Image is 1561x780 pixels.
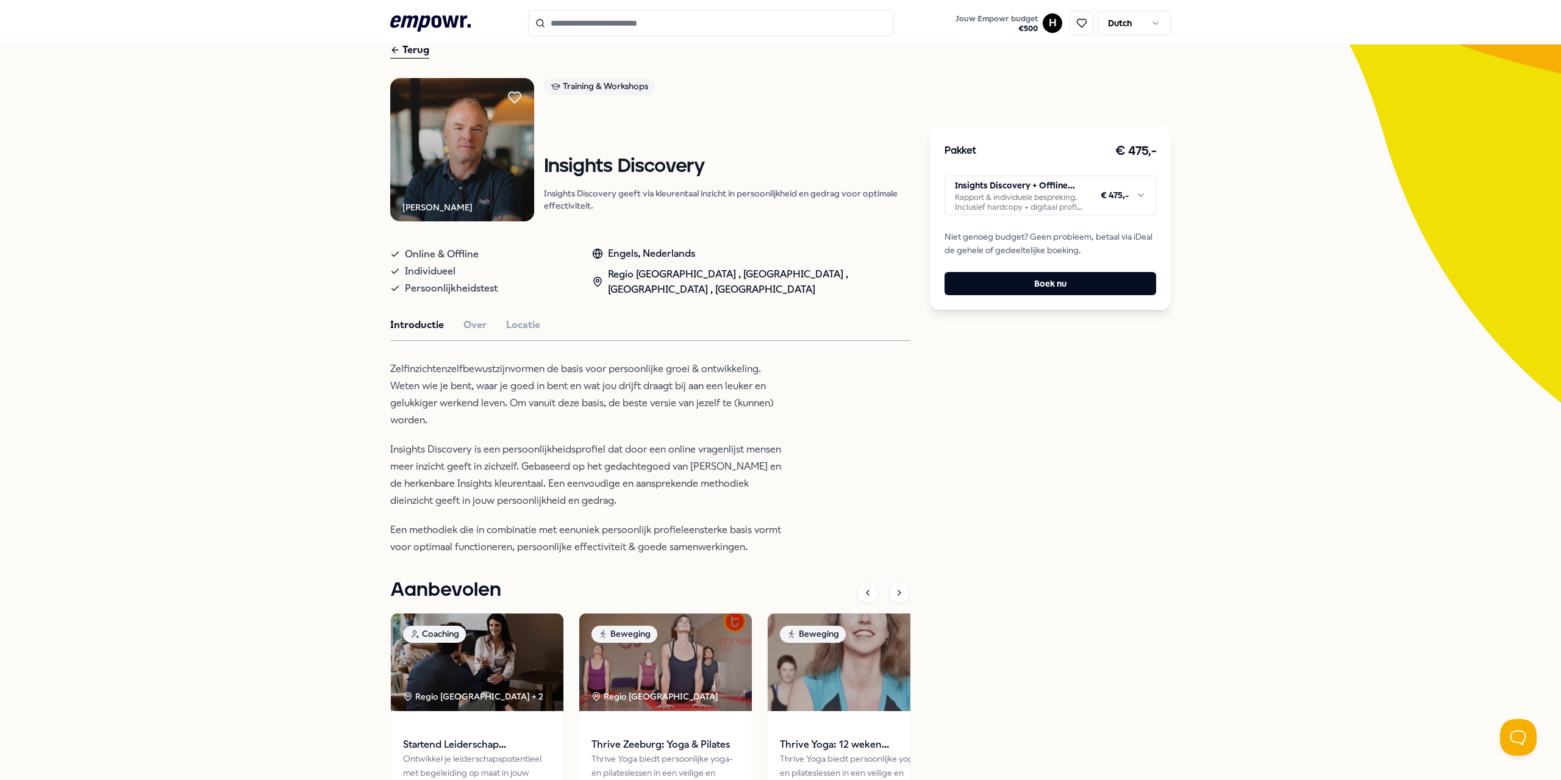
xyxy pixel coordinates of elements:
[544,78,911,99] a: Training & Workshops
[405,263,455,280] span: Individueel
[391,614,563,711] img: package image
[780,626,846,643] div: Beweging
[780,737,928,753] span: Thrive Yoga: 12 weken zwangerschapsyoga
[591,737,740,753] span: Thrive Zeeburg: Yoga & Pilates
[945,143,976,159] h3: Pakket
[390,360,787,429] p: Zelfinzichtenzelfbewustzijnvormen de basis voor persoonlijke groei & ontwikkeling. Weten wie je b...
[405,246,479,263] span: Online & Offline
[405,280,498,297] span: Persoonlijkheidstest
[1500,719,1537,756] iframe: Help Scout Beacon - Open
[544,156,911,177] h1: Insights Discovery
[403,737,551,753] span: Startend Leiderschap Programma
[945,230,1156,257] span: Niet genoeg budget? Geen probleem, betaal via iDeal de gehele of gedeeltelijke boeking.
[390,575,501,606] h1: Aanbevolen
[1043,13,1062,33] button: H
[390,78,534,222] img: Product Image
[390,317,444,333] button: Introductie
[953,12,1040,36] button: Jouw Empowr budget€500
[945,272,1156,295] button: Boek nu
[390,521,787,556] p: Een methodiek die in combinatie met eenuniek persoonlijk profieleensterke basis vormt voor optima...
[463,317,487,333] button: Over
[402,201,473,214] div: [PERSON_NAME]
[528,10,894,37] input: Search for products, categories or subcategories
[544,187,911,212] p: Insights Discovery geeft via kleurentaal inzicht in persoonlijkheid en gedrag voor optimale effec...
[403,690,543,703] div: Regio [GEOGRAPHIC_DATA] + 2
[390,42,429,59] div: Terug
[403,626,466,643] div: Coaching
[591,626,657,643] div: Beweging
[544,78,655,95] div: Training & Workshops
[592,267,910,298] div: Regio [GEOGRAPHIC_DATA] , [GEOGRAPHIC_DATA] , [GEOGRAPHIC_DATA] , [GEOGRAPHIC_DATA]
[591,690,720,703] div: Regio [GEOGRAPHIC_DATA]
[579,614,752,711] img: package image
[768,614,940,711] img: package image
[951,10,1043,36] a: Jouw Empowr budget€500
[592,246,910,262] div: Engels, Nederlands
[956,24,1038,34] span: € 500
[506,317,540,333] button: Locatie
[390,441,787,509] p: Insights Discovery is een persoonlijkheidsprofiel dat door een online vragenlijst mensen meer inz...
[956,14,1038,24] span: Jouw Empowr budget
[1115,141,1157,161] h3: € 475,-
